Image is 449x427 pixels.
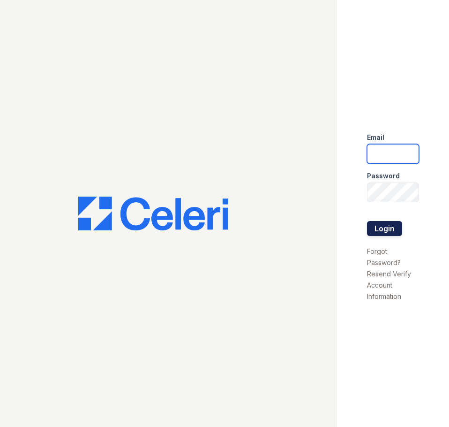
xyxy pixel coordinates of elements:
[367,270,411,300] a: Resend Verify Account Information
[367,247,401,267] a: Forgot Password?
[367,133,384,142] label: Email
[367,221,402,236] button: Login
[367,171,400,181] label: Password
[78,197,228,230] img: CE_Logo_Blue-a8612792a0a2168367f1c8372b55b34899dd931a85d93a1a3d3e32e68fde9ad4.png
